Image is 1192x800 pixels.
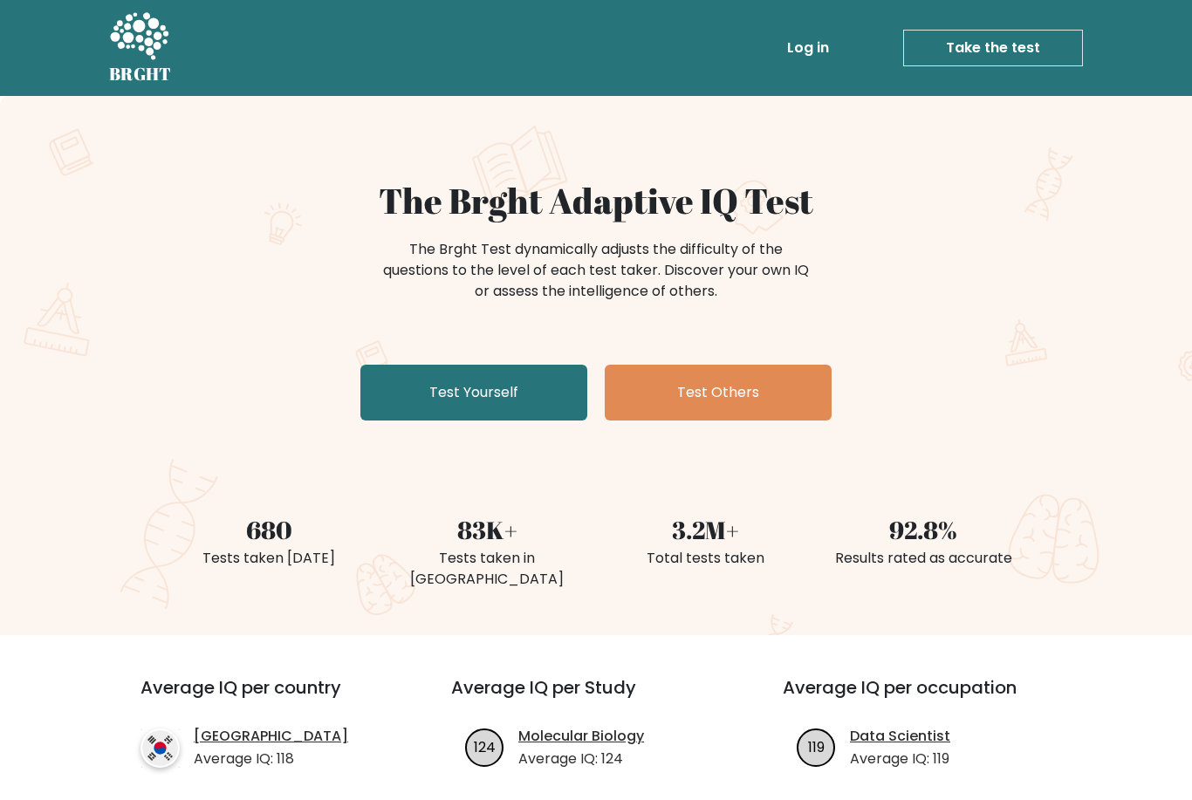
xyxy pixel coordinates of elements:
div: Tests taken [DATE] [170,548,367,569]
div: Total tests taken [606,548,804,569]
a: Test Others [605,365,832,421]
a: Molecular Biology [518,726,644,747]
div: 83K+ [388,511,586,548]
p: Average IQ: 118 [194,749,348,769]
a: BRGHT [109,7,172,89]
div: Results rated as accurate [825,548,1022,569]
div: Tests taken in [GEOGRAPHIC_DATA] [388,548,586,590]
img: country [140,728,180,768]
a: [GEOGRAPHIC_DATA] [194,726,348,747]
div: The Brght Test dynamically adjusts the difficulty of the questions to the level of each test take... [378,239,814,302]
a: Log in [780,31,836,65]
a: Data Scientist [850,726,950,747]
p: Average IQ: 119 [850,749,950,769]
h1: The Brght Adaptive IQ Test [170,180,1022,222]
h3: Average IQ per occupation [783,677,1072,719]
a: Take the test [903,30,1083,66]
div: 680 [170,511,367,548]
text: 119 [808,736,825,756]
h3: Average IQ per country [140,677,388,719]
text: 124 [474,736,496,756]
a: Test Yourself [360,365,587,421]
h3: Average IQ per Study [451,677,741,719]
h5: BRGHT [109,64,172,85]
div: 92.8% [825,511,1022,548]
div: 3.2M+ [606,511,804,548]
p: Average IQ: 124 [518,749,644,769]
